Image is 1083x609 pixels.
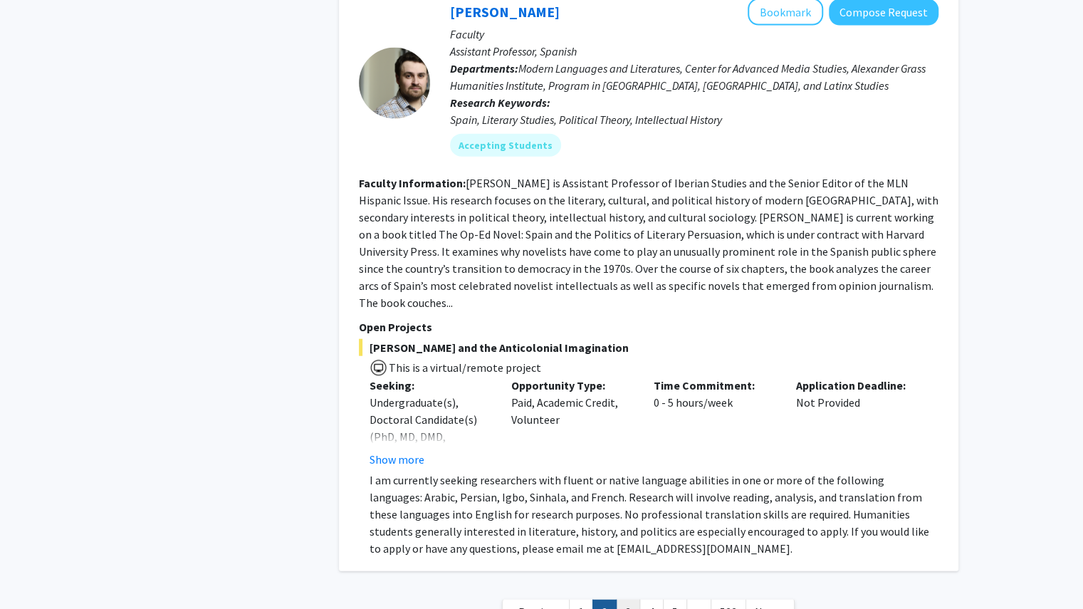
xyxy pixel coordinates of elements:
[370,451,424,468] button: Show more
[450,134,561,157] mat-chip: Accepting Students
[370,394,491,462] div: Undergraduate(s), Doctoral Candidate(s) (PhD, MD, DMD, PharmD, etc.)
[450,111,938,128] div: Spain, Literary Studies, Political Theory, Intellectual History
[450,61,518,76] b: Departments:
[11,545,61,598] iframe: Chat
[450,95,550,110] b: Research Keywords:
[501,377,643,468] div: Paid, Academic Credit, Volunteer
[450,26,938,43] p: Faculty
[796,377,917,394] p: Application Deadline:
[387,360,541,375] span: This is a virtual/remote project
[643,377,785,468] div: 0 - 5 hours/week
[450,3,560,21] a: [PERSON_NAME]
[359,318,938,335] p: Open Projects
[359,176,466,190] b: Faculty Information:
[511,377,632,394] p: Opportunity Type:
[370,377,491,394] p: Seeking:
[359,339,938,356] span: [PERSON_NAME] and the Anticolonial Imagination
[359,176,938,310] fg-read-more: [PERSON_NAME] is Assistant Professor of Iberian Studies and the Senior Editor of the MLN Hispanic...
[785,377,928,468] div: Not Provided
[450,43,938,60] p: Assistant Professor, Spanish
[370,472,938,557] p: I am currently seeking researchers with fluent or native language abilities in one or more of the...
[654,377,775,394] p: Time Commitment:
[450,61,926,93] span: Modern Languages and Literatures, Center for Advanced Media Studies, Alexander Grass Humanities I...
